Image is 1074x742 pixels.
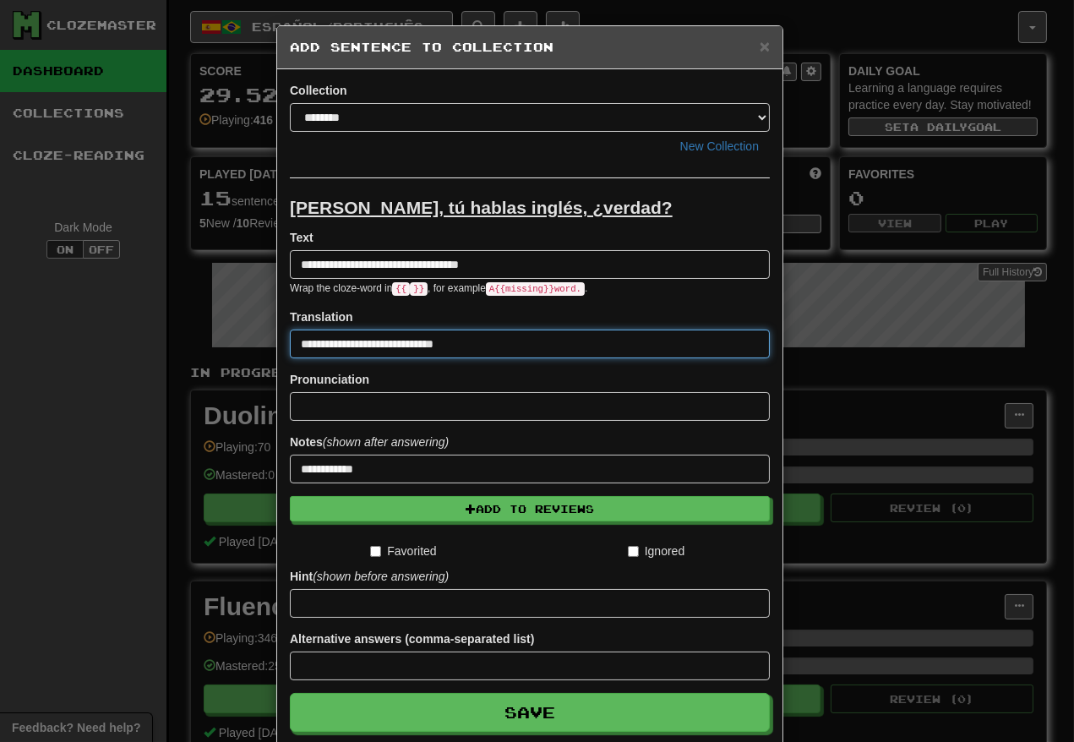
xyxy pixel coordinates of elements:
label: Hint [290,568,449,585]
label: Favorited [370,543,436,559]
small: Wrap the cloze-word in , for example . [290,282,587,294]
span: × [760,36,770,56]
code: }} [410,282,428,296]
em: (shown after answering) [323,435,449,449]
u: [PERSON_NAME], tú hablas inglés, ¿verdad? [290,198,673,217]
label: Collection [290,82,347,99]
em: (shown before answering) [313,570,449,583]
input: Favorited [370,546,381,557]
h5: Add Sentence to Collection [290,39,770,56]
code: A {{ missing }} word. [486,282,585,296]
input: Ignored [628,546,639,557]
button: New Collection [669,132,770,161]
label: Ignored [628,543,684,559]
button: Add to Reviews [290,496,770,521]
code: {{ [392,282,410,296]
button: Close [760,37,770,55]
label: Translation [290,308,353,325]
label: Alternative answers (comma-separated list) [290,630,534,647]
label: Notes [290,434,449,450]
label: Pronunciation [290,371,369,388]
label: Text [290,229,313,246]
button: Save [290,693,770,732]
